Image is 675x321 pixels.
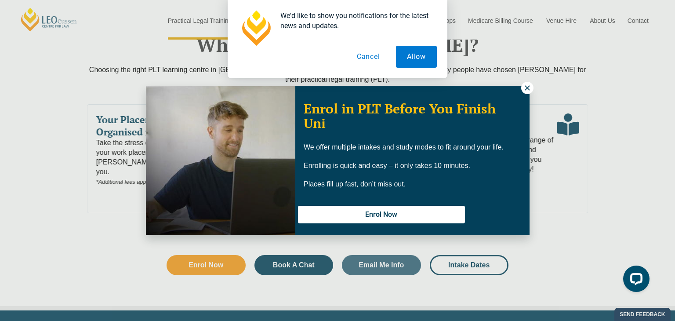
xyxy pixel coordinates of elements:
button: Enrol Now [298,206,465,223]
span: Places fill up fast, don’t miss out. [304,180,406,188]
button: Cancel [346,46,391,68]
img: notification icon [238,11,273,46]
img: Woman in yellow blouse holding folders looking to the right and smiling [146,86,295,235]
span: Enrol in PLT Before You Finish Uni [304,100,496,132]
button: Close [521,82,533,94]
iframe: LiveChat chat widget [616,262,653,299]
span: Enrolling is quick and easy – it only takes 10 minutes. [304,162,470,169]
button: Allow [396,46,437,68]
div: We'd like to show you notifications for the latest news and updates. [273,11,437,31]
span: We offer multiple intakes and study modes to fit around your life. [304,143,504,151]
